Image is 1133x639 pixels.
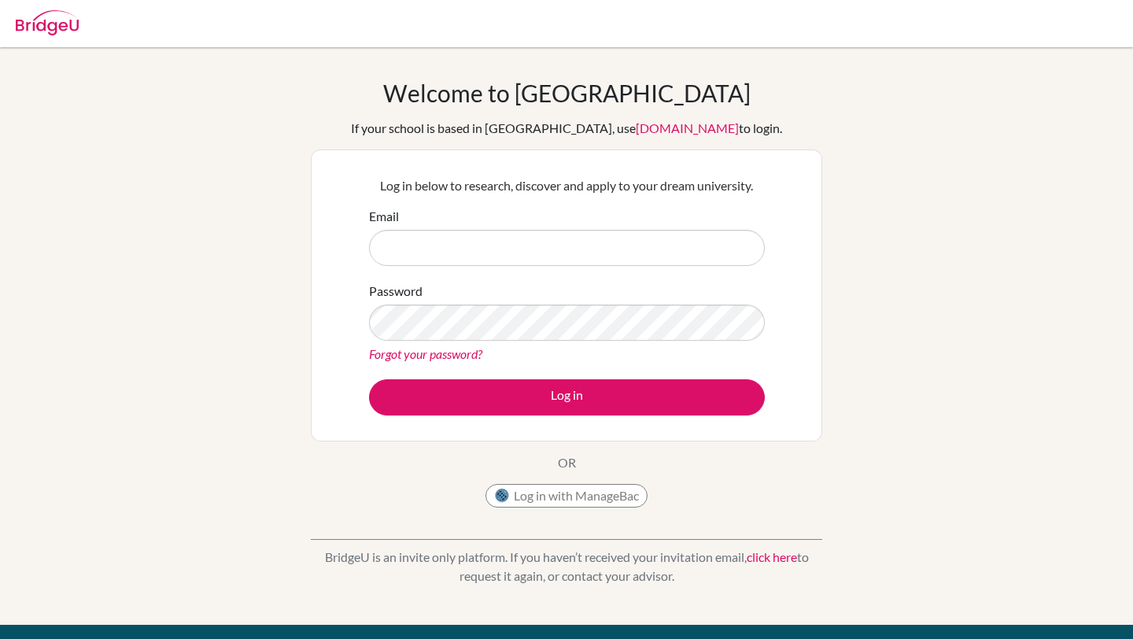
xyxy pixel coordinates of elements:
label: Email [369,207,399,226]
button: Log in [369,379,765,416]
a: [DOMAIN_NAME] [636,120,739,135]
p: Log in below to research, discover and apply to your dream university. [369,176,765,195]
div: If your school is based in [GEOGRAPHIC_DATA], use to login. [351,119,782,138]
h1: Welcome to [GEOGRAPHIC_DATA] [383,79,751,107]
p: OR [558,453,576,472]
a: Forgot your password? [369,346,482,361]
button: Log in with ManageBac [485,484,648,508]
p: BridgeU is an invite only platform. If you haven’t received your invitation email, to request it ... [311,548,822,585]
img: Bridge-U [16,10,79,35]
label: Password [369,282,423,301]
a: click here [747,549,797,564]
